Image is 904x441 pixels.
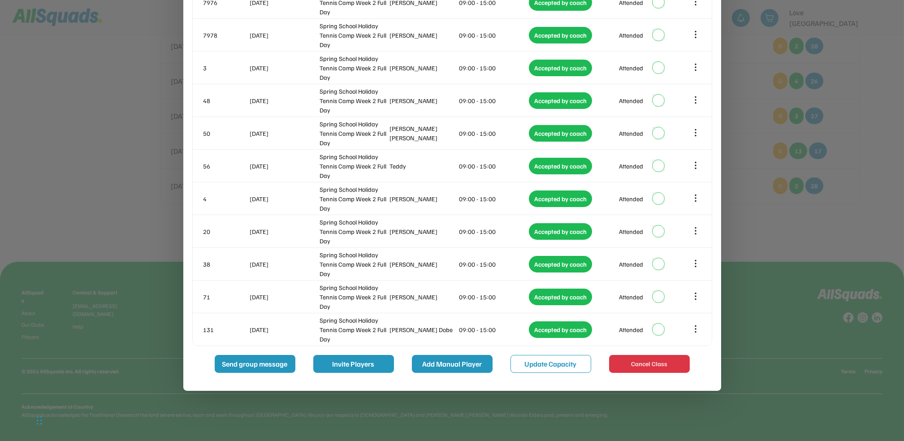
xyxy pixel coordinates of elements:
[529,125,592,142] div: Accepted by coach
[459,325,528,334] div: 09:00 - 15:00
[412,355,493,373] button: Add Manual Player
[320,152,388,180] div: Spring School Holiday Tennis Camp Week 2 Full Day
[529,158,592,174] div: Accepted by coach
[389,292,458,302] div: [PERSON_NAME]
[250,325,318,334] div: [DATE]
[320,21,388,49] div: Spring School Holiday Tennis Camp Week 2 Full Day
[459,292,528,302] div: 09:00 - 15:00
[529,190,592,207] div: Accepted by coach
[203,259,248,269] div: 38
[389,63,458,73] div: [PERSON_NAME]
[619,129,643,138] div: Attended
[459,96,528,105] div: 09:00 - 15:00
[609,355,690,373] button: Cancel Class
[250,194,318,203] div: [DATE]
[529,289,592,305] div: Accepted by coach
[320,185,388,213] div: Spring School Holiday Tennis Camp Week 2 Full Day
[619,30,643,40] div: Attended
[529,321,592,338] div: Accepted by coach
[203,194,248,203] div: 4
[529,27,592,43] div: Accepted by coach
[389,96,458,105] div: [PERSON_NAME]
[389,227,458,236] div: [PERSON_NAME]
[529,92,592,109] div: Accepted by coach
[215,355,295,373] button: Send group message
[459,259,528,269] div: 09:00 - 15:00
[320,217,388,246] div: Spring School Holiday Tennis Camp Week 2 Full Day
[203,96,248,105] div: 48
[459,30,528,40] div: 09:00 - 15:00
[250,292,318,302] div: [DATE]
[250,259,318,269] div: [DATE]
[313,355,394,373] button: Invite Players
[320,86,388,115] div: Spring School Holiday Tennis Camp Week 2 Full Day
[619,325,643,334] div: Attended
[389,259,458,269] div: [PERSON_NAME]
[459,63,528,73] div: 09:00 - 15:00
[203,63,248,73] div: 3
[389,161,458,171] div: Teddy
[459,129,528,138] div: 09:00 - 15:00
[529,60,592,76] div: Accepted by coach
[320,54,388,82] div: Spring School Holiday Tennis Camp Week 2 Full Day
[459,161,528,171] div: 09:00 - 15:00
[250,96,318,105] div: [DATE]
[203,161,248,171] div: 56
[203,129,248,138] div: 50
[203,325,248,334] div: 131
[389,124,458,143] div: [PERSON_NAME] [PERSON_NAME]
[320,250,388,278] div: Spring School Holiday Tennis Camp Week 2 Full Day
[203,292,248,302] div: 71
[250,161,318,171] div: [DATE]
[510,355,591,373] button: Update Capacity
[320,283,388,311] div: Spring School Holiday Tennis Camp Week 2 Full Day
[389,30,458,40] div: [PERSON_NAME]
[459,194,528,203] div: 09:00 - 15:00
[529,256,592,272] div: Accepted by coach
[619,227,643,236] div: Attended
[250,63,318,73] div: [DATE]
[389,194,458,203] div: [PERSON_NAME]
[203,227,248,236] div: 20
[250,129,318,138] div: [DATE]
[320,316,388,344] div: Spring School Holiday Tennis Camp Week 2 Full Day
[619,63,643,73] div: Attended
[389,325,458,334] div: [PERSON_NAME] Dobe
[250,227,318,236] div: [DATE]
[619,161,643,171] div: Attended
[320,119,388,147] div: Spring School Holiday Tennis Camp Week 2 Full Day
[203,30,248,40] div: 7978
[619,259,643,269] div: Attended
[619,96,643,105] div: Attended
[459,227,528,236] div: 09:00 - 15:00
[250,30,318,40] div: [DATE]
[529,223,592,240] div: Accepted by coach
[619,194,643,203] div: Attended
[619,292,643,302] div: Attended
